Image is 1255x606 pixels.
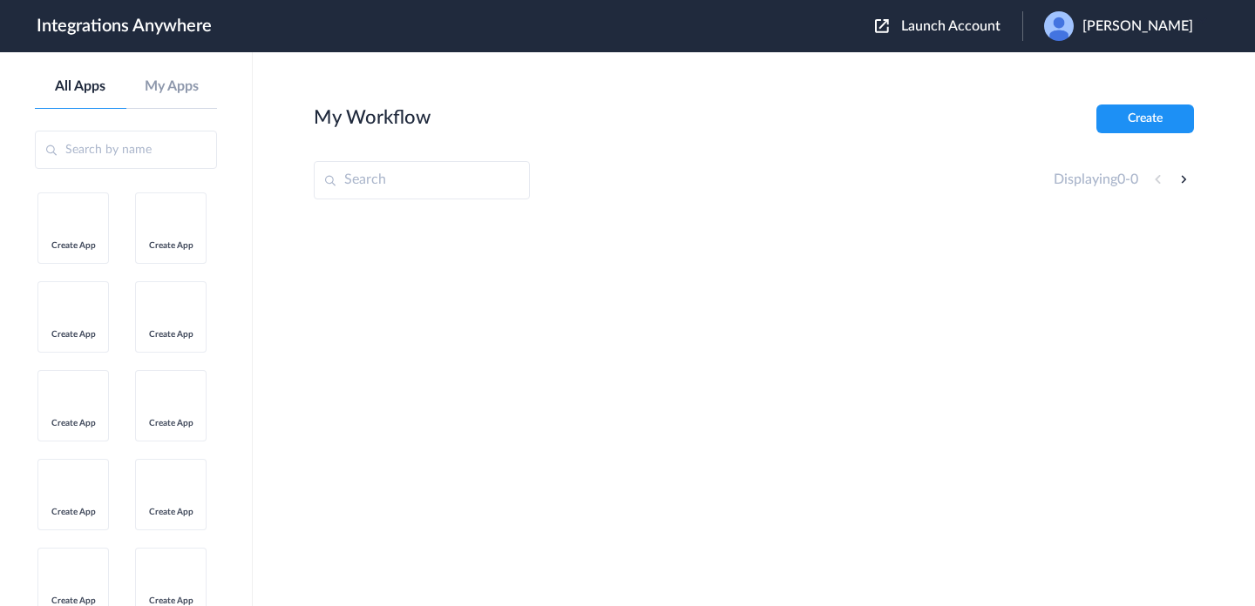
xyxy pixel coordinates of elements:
[35,78,126,95] a: All Apps
[46,596,100,606] span: Create App
[1044,11,1074,41] img: user.png
[1082,18,1193,35] span: [PERSON_NAME]
[144,329,198,340] span: Create App
[875,19,889,33] img: launch-acct-icon.svg
[1054,172,1138,188] h4: Displaying -
[46,240,100,251] span: Create App
[144,418,198,428] span: Create App
[144,240,198,251] span: Create App
[46,507,100,517] span: Create App
[1130,172,1138,186] span: 0
[144,596,198,606] span: Create App
[1117,172,1125,186] span: 0
[46,329,100,340] span: Create App
[1096,104,1194,133] button: Create
[314,161,530,199] input: Search
[126,78,218,95] a: My Apps
[37,16,212,37] h1: Integrations Anywhere
[144,507,198,517] span: Create App
[314,106,431,129] h2: My Workflow
[875,18,1022,35] button: Launch Account
[901,19,1001,33] span: Launch Account
[35,131,217,169] input: Search by name
[46,418,100,428] span: Create App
